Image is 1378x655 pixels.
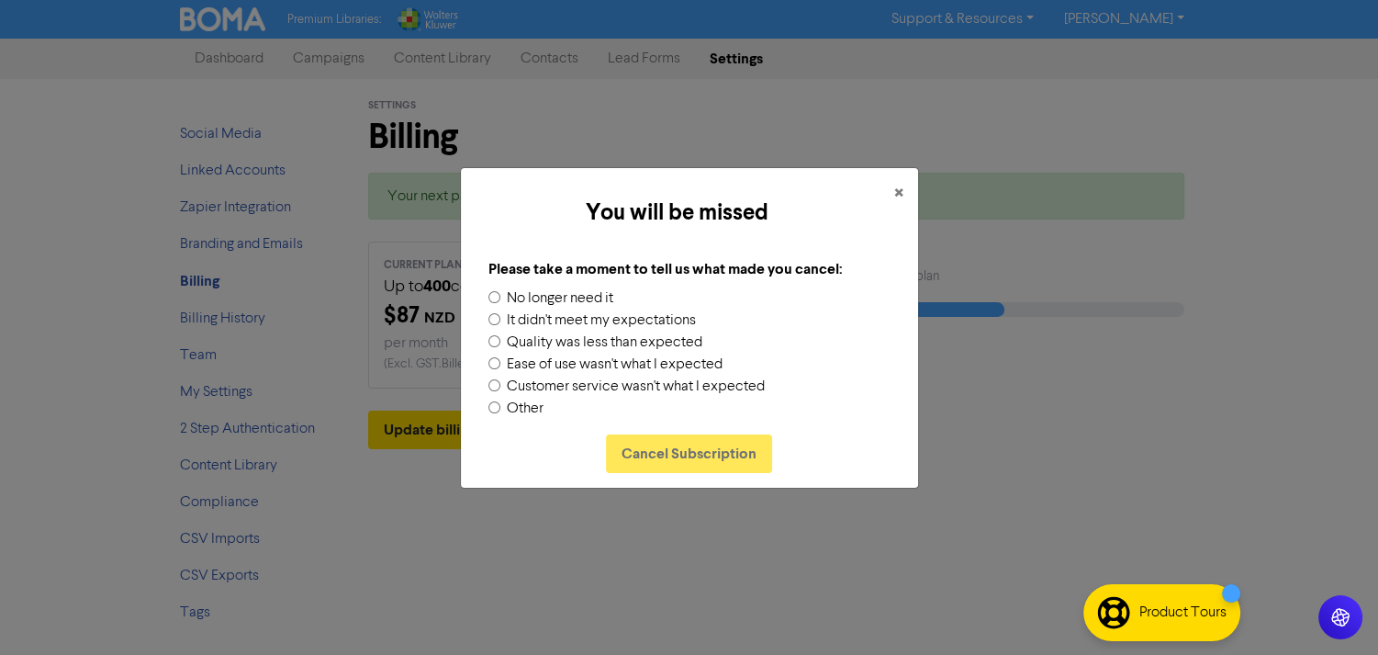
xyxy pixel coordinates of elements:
[879,168,918,220] button: Close
[488,357,500,369] input: Ease of use wasn't what I expected
[606,435,772,473] button: Cancel Subscription
[507,354,723,376] label: Ease of use wasn't what I expected
[476,197,879,230] h5: You will be missed
[488,379,500,391] input: Customer service wasn't what I expected
[488,335,500,347] input: Quality was less than expected
[488,401,500,413] input: Other
[488,313,500,325] input: It didn't meet my expectations
[1286,567,1378,655] iframe: Chat Widget
[507,310,696,332] label: It didn't meet my expectations
[488,258,891,280] div: Please take a moment to tell us what made you cancel:
[894,180,903,208] span: ×
[507,398,543,420] label: Other
[507,288,613,310] label: No longer need it
[488,291,500,303] input: No longer need it
[507,332,702,354] label: Quality was less than expected
[507,376,765,398] label: Customer service wasn't what I expected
